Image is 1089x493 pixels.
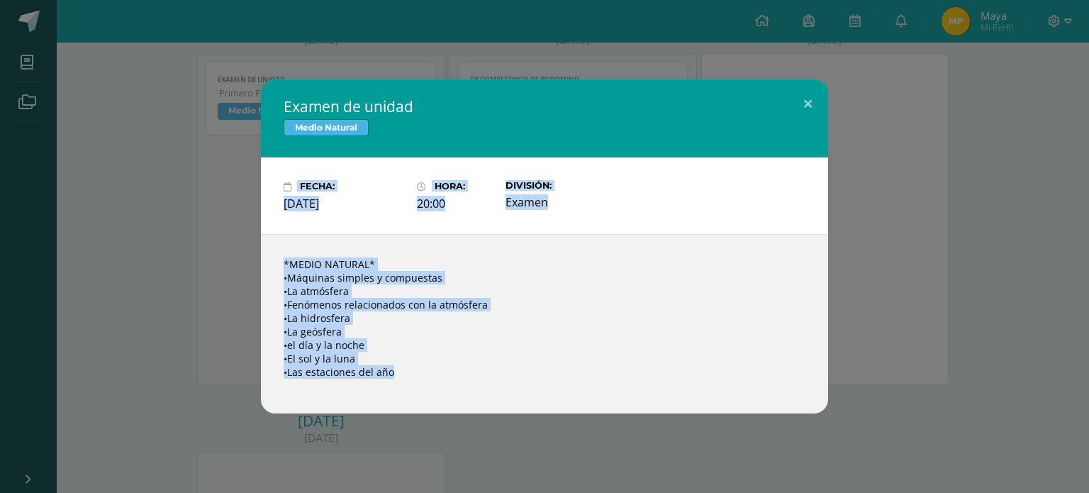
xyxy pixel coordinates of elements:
[261,234,828,414] div: *MEDIO NATURAL* •Máquinas simples y compuestas •La atmósfera •Fenómenos relacionados con la atmós...
[300,182,335,192] span: Fecha:
[284,196,406,211] div: [DATE]
[506,180,627,191] label: División:
[417,196,494,211] div: 20:00
[788,79,828,128] button: Close (Esc)
[506,194,627,210] div: Examen
[435,182,465,192] span: Hora:
[284,119,369,136] span: Medio Natural
[284,96,805,116] h2: Examen de unidad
